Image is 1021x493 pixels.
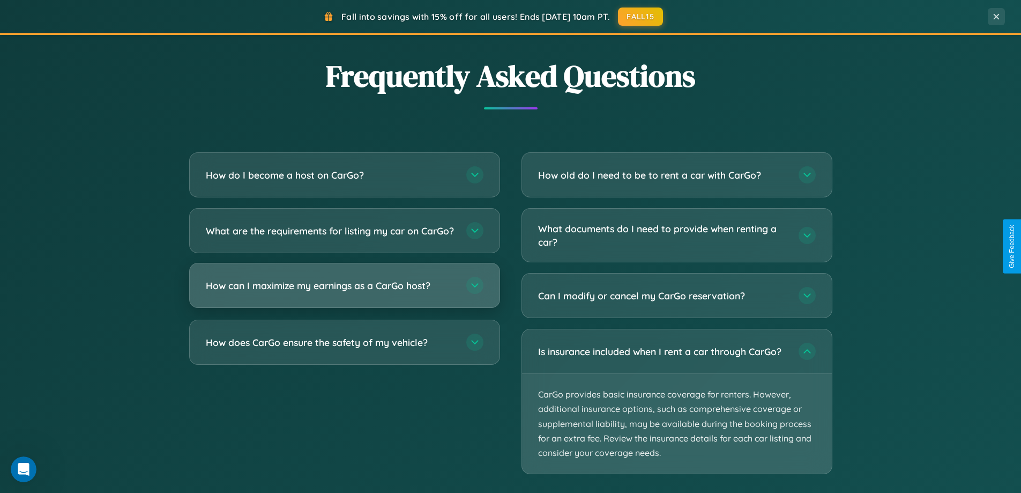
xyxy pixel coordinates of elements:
h3: How do I become a host on CarGo? [206,168,456,182]
span: Fall into savings with 15% off for all users! Ends [DATE] 10am PT. [341,11,610,22]
h3: How old do I need to be to rent a car with CarGo? [538,168,788,182]
iframe: Intercom live chat [11,457,36,482]
h3: What are the requirements for listing my car on CarGo? [206,224,456,238]
h3: Is insurance included when I rent a car through CarGo? [538,345,788,358]
h2: Frequently Asked Questions [189,55,832,97]
h3: Can I modify or cancel my CarGo reservation? [538,289,788,303]
h3: What documents do I need to provide when renting a car? [538,222,788,248]
h3: How can I maximize my earnings as a CarGo host? [206,279,456,292]
h3: How does CarGo ensure the safety of my vehicle? [206,336,456,349]
button: FALL15 [618,8,663,26]
div: Give Feedback [1008,225,1016,268]
p: CarGo provides basic insurance coverage for renters. However, additional insurance options, such ... [522,374,832,474]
